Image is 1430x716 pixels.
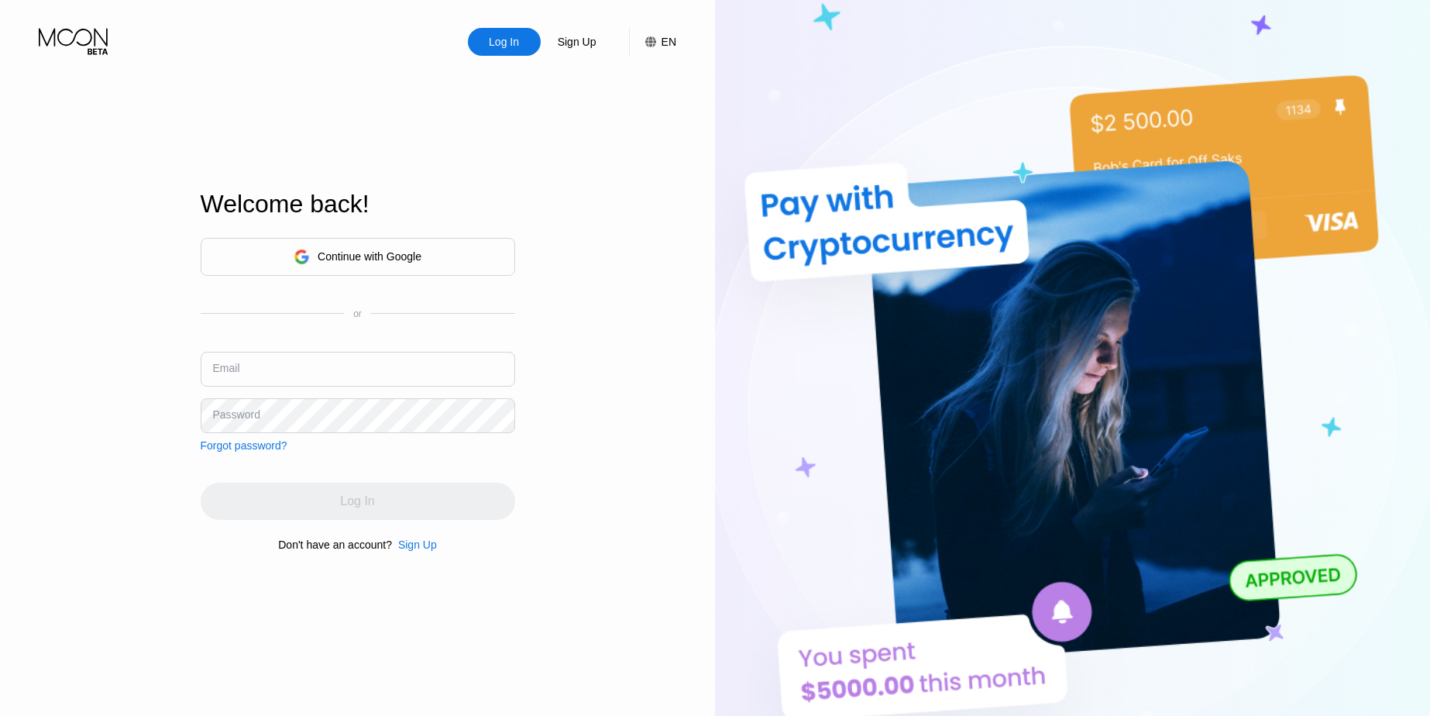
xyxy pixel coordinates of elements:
[318,250,421,263] div: Continue with Google
[201,439,287,452] div: Forgot password?
[213,362,240,374] div: Email
[201,238,515,276] div: Continue with Google
[556,34,598,50] div: Sign Up
[487,34,521,50] div: Log In
[662,36,676,48] div: EN
[213,408,260,421] div: Password
[392,539,437,551] div: Sign Up
[398,539,437,551] div: Sign Up
[541,28,614,56] div: Sign Up
[201,190,515,219] div: Welcome back!
[353,308,362,319] div: or
[278,539,392,551] div: Don't have an account?
[629,28,676,56] div: EN
[468,28,541,56] div: Log In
